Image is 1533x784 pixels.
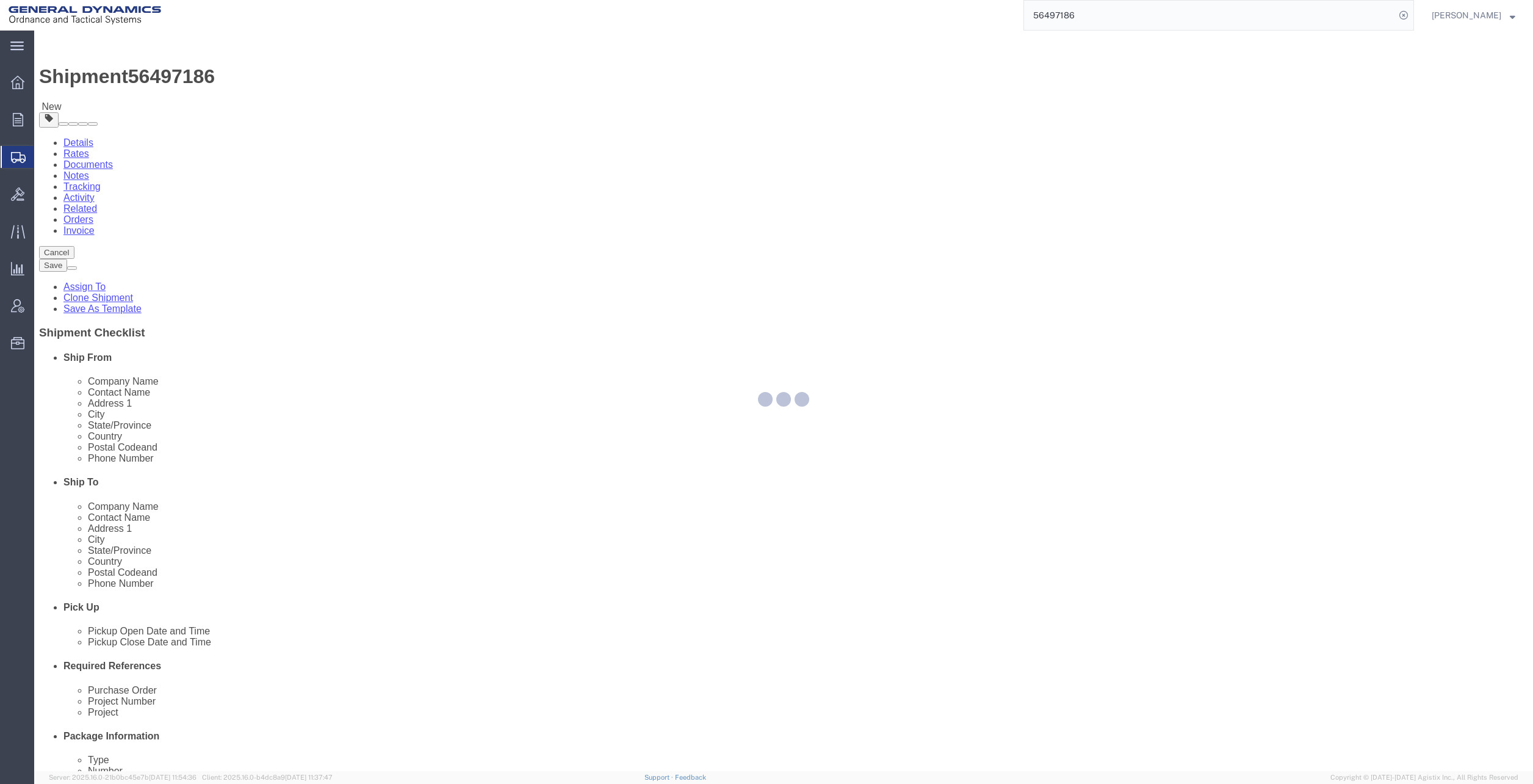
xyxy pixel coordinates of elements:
span: Client: 2025.16.0-b4dc8a9 [202,774,333,781]
a: Support [644,774,675,781]
button: [PERSON_NAME] [1431,8,1516,23]
span: [DATE] 11:54:36 [149,774,197,781]
span: Server: 2025.16.0-21b0bc45e7b [49,774,197,781]
img: logo [9,6,161,24]
span: Russell Borum [1432,9,1501,22]
span: [DATE] 11:37:47 [285,774,333,781]
span: Copyright © [DATE]-[DATE] Agistix Inc., All Rights Reserved [1330,772,1518,783]
a: Feedback [675,774,706,781]
input: Search for shipment number, reference number [1024,1,1395,30]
